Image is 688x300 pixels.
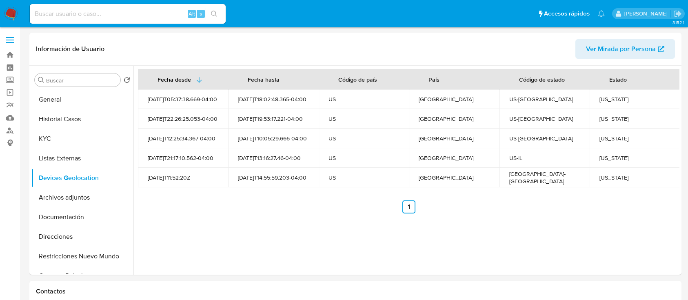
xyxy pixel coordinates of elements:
div: [GEOGRAPHIC_DATA] [419,154,489,162]
button: Volver al orden por defecto [124,77,130,86]
div: [DATE]T12:25:34.367-04:00 [148,135,218,142]
div: [DATE]T05:37:38.669-04:00 [148,96,218,103]
div: US-[GEOGRAPHIC_DATA] [509,96,580,103]
div: Código de estado [509,69,575,89]
div: US [328,96,399,103]
div: [GEOGRAPHIC_DATA] [419,135,489,142]
div: US [328,174,399,181]
button: Cruces y Relaciones [31,266,133,286]
div: [US_STATE] [599,174,670,181]
div: [DATE]T10:05:29.666-04:00 [238,135,308,142]
span: Accesos rápidos [544,9,590,18]
div: [DATE]T18:02:48.365-04:00 [238,96,308,103]
button: Fecha desde [148,69,212,89]
div: [DATE]T14:55:59.203-04:00 [238,174,308,181]
input: Buscar [46,77,117,84]
div: [DATE]T21:17:10.562-04:00 [148,154,218,162]
button: Documentación [31,207,133,227]
div: [DATE]T22:26:25.053-04:00 [148,115,218,122]
div: [DATE]T11:52:20Z [148,174,218,181]
h1: Contactos [36,287,675,296]
button: Listas Externas [31,149,133,168]
div: [US_STATE] [599,115,670,122]
button: search-icon [206,8,222,20]
div: [US_STATE] [599,135,670,142]
input: Buscar usuario o caso... [30,9,226,19]
button: General [31,90,133,109]
p: alan.cervantesmartinez@mercadolibre.com.mx [624,10,670,18]
span: Ver Mirada por Persona [586,39,656,59]
a: Notificaciones [598,10,605,17]
button: Archivos adjuntos [31,188,133,207]
h1: Información de Usuario [36,45,104,53]
a: Salir [673,9,682,18]
a: Ir a la página 1 [402,200,415,213]
button: Historial Casos [31,109,133,129]
span: s [200,10,202,18]
div: [US_STATE] [599,96,670,103]
div: [DATE]T19:53:17.221-04:00 [238,115,308,122]
button: Buscar [38,77,44,83]
div: US-[GEOGRAPHIC_DATA] [509,135,580,142]
div: US-IL [509,154,580,162]
button: Direcciones [31,227,133,247]
div: US [328,154,399,162]
div: Estado [599,69,637,89]
div: [GEOGRAPHIC_DATA] [419,96,489,103]
div: [US_STATE] [599,154,670,162]
div: País [419,69,449,89]
span: Alt [189,10,195,18]
button: Restricciones Nuevo Mundo [31,247,133,266]
div: US [328,115,399,122]
nav: Paginación [138,200,679,213]
div: US [328,135,399,142]
button: Ver Mirada por Persona [575,39,675,59]
div: [DATE]T13:16:27.46-04:00 [238,154,308,162]
div: Fecha hasta [238,69,289,89]
div: Código de país [328,69,387,89]
div: [GEOGRAPHIC_DATA] [419,174,489,181]
div: [GEOGRAPHIC_DATA]-[GEOGRAPHIC_DATA] [509,170,580,185]
div: [GEOGRAPHIC_DATA] [419,115,489,122]
div: US-[GEOGRAPHIC_DATA] [509,115,580,122]
button: KYC [31,129,133,149]
button: Devices Geolocation [31,168,133,188]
